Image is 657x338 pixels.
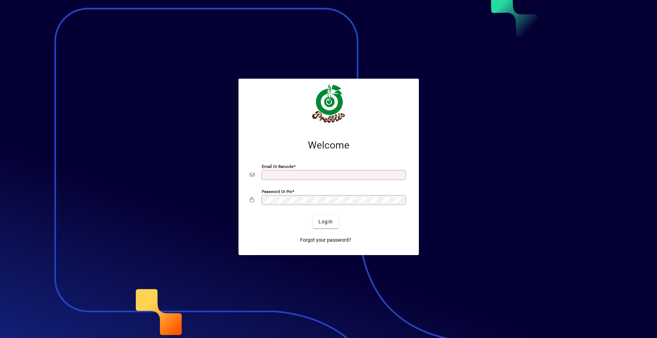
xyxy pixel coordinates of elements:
[318,218,333,225] span: Login
[250,139,408,151] h2: Welcome
[262,189,292,194] mat-label: Password or Pin
[297,234,354,247] a: Forgot your password?
[300,236,351,244] span: Forgot your password?
[313,216,339,228] button: Login
[262,164,293,169] mat-label: Email or Barcode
